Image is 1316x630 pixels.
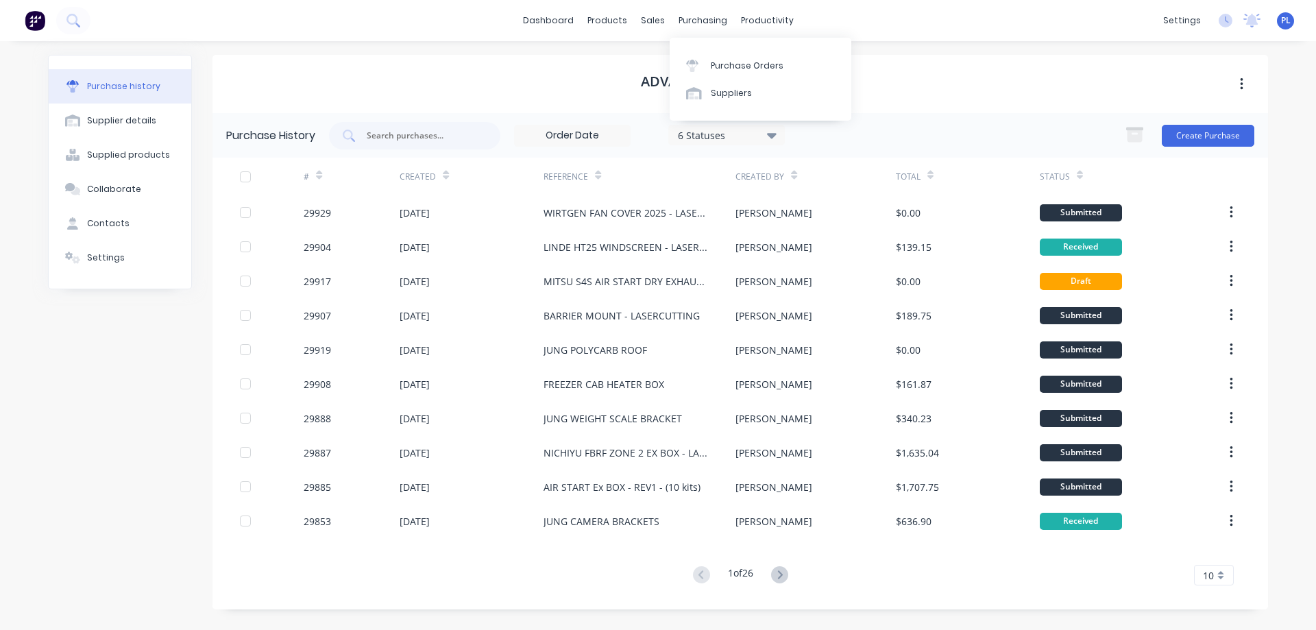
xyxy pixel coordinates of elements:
[1040,376,1122,393] div: Submitted
[400,206,430,220] div: [DATE]
[1040,410,1122,427] div: Submitted
[49,241,191,275] button: Settings
[634,10,672,31] div: sales
[735,480,812,494] div: [PERSON_NAME]
[304,240,331,254] div: 29904
[1156,10,1208,31] div: settings
[1040,513,1122,530] div: Received
[400,274,430,289] div: [DATE]
[1040,273,1122,290] div: Draft
[1162,125,1254,147] button: Create Purchase
[304,514,331,529] div: 29853
[87,183,141,195] div: Collaborate
[1040,171,1070,183] div: Status
[1281,14,1291,27] span: PL
[400,343,430,357] div: [DATE]
[87,252,125,264] div: Settings
[896,377,931,391] div: $161.87
[678,128,776,142] div: 6 Statuses
[670,80,851,107] a: Suppliers
[400,446,430,460] div: [DATE]
[1203,568,1214,583] span: 10
[400,308,430,323] div: [DATE]
[304,308,331,323] div: 29907
[87,217,130,230] div: Contacts
[544,240,708,254] div: LINDE HT25 WINDSCREEN - LASERCUTTING
[735,446,812,460] div: [PERSON_NAME]
[400,411,430,426] div: [DATE]
[544,480,700,494] div: AIR START Ex BOX - REV1 - (10 kits)
[544,377,664,391] div: FREEZER CAB HEATER BOX
[896,514,931,529] div: $636.90
[400,480,430,494] div: [DATE]
[365,129,479,143] input: Search purchases...
[735,308,812,323] div: [PERSON_NAME]
[304,274,331,289] div: 29917
[25,10,45,31] img: Factory
[896,240,931,254] div: $139.15
[304,171,309,183] div: #
[735,514,812,529] div: [PERSON_NAME]
[87,149,170,161] div: Supplied products
[1040,307,1122,324] div: Submitted
[544,446,708,460] div: NICHIYU FBRF ZONE 2 EX BOX - LASERCUTTING
[672,10,734,31] div: purchasing
[896,343,921,357] div: $0.00
[581,10,634,31] div: products
[896,446,939,460] div: $1,635.04
[728,566,753,585] div: 1 of 26
[400,171,436,183] div: Created
[304,343,331,357] div: 29919
[641,73,840,90] h1: ADVANCED CUTTING TECH P/L
[735,377,812,391] div: [PERSON_NAME]
[544,171,588,183] div: Reference
[304,206,331,220] div: 29929
[735,411,812,426] div: [PERSON_NAME]
[304,411,331,426] div: 29888
[1040,239,1122,256] div: Received
[87,114,156,127] div: Supplier details
[226,128,315,144] div: Purchase History
[516,10,581,31] a: dashboard
[734,10,801,31] div: productivity
[670,51,851,79] a: Purchase Orders
[735,274,812,289] div: [PERSON_NAME]
[1040,444,1122,461] div: Submitted
[400,514,430,529] div: [DATE]
[544,206,708,220] div: WIRTGEN FAN COVER 2025 - LASERCUTTING
[735,240,812,254] div: [PERSON_NAME]
[304,377,331,391] div: 29908
[711,60,783,72] div: Purchase Orders
[896,206,921,220] div: $0.00
[515,125,630,146] input: Order Date
[544,308,700,323] div: BARRIER MOUNT - LASERCUTTING
[544,514,659,529] div: JUNG CAMERA BRACKETS
[87,80,160,93] div: Purchase history
[400,240,430,254] div: [DATE]
[49,138,191,172] button: Supplied products
[400,377,430,391] div: [DATE]
[49,172,191,206] button: Collaborate
[711,87,752,99] div: Suppliers
[544,274,708,289] div: MITSU S4S AIR START DRY EXHAUST - LASERCUTTING
[49,69,191,104] button: Purchase history
[304,480,331,494] div: 29885
[896,411,931,426] div: $340.23
[49,206,191,241] button: Contacts
[896,171,921,183] div: Total
[896,274,921,289] div: $0.00
[735,343,812,357] div: [PERSON_NAME]
[304,446,331,460] div: 29887
[544,411,682,426] div: JUNG WEIGHT SCALE BRACKET
[544,343,647,357] div: JUNG POLYCARB ROOF
[896,480,939,494] div: $1,707.75
[1040,341,1122,359] div: Submitted
[896,308,931,323] div: $189.75
[1040,204,1122,221] div: Submitted
[735,206,812,220] div: [PERSON_NAME]
[1040,478,1122,496] div: Submitted
[735,171,784,183] div: Created By
[49,104,191,138] button: Supplier details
